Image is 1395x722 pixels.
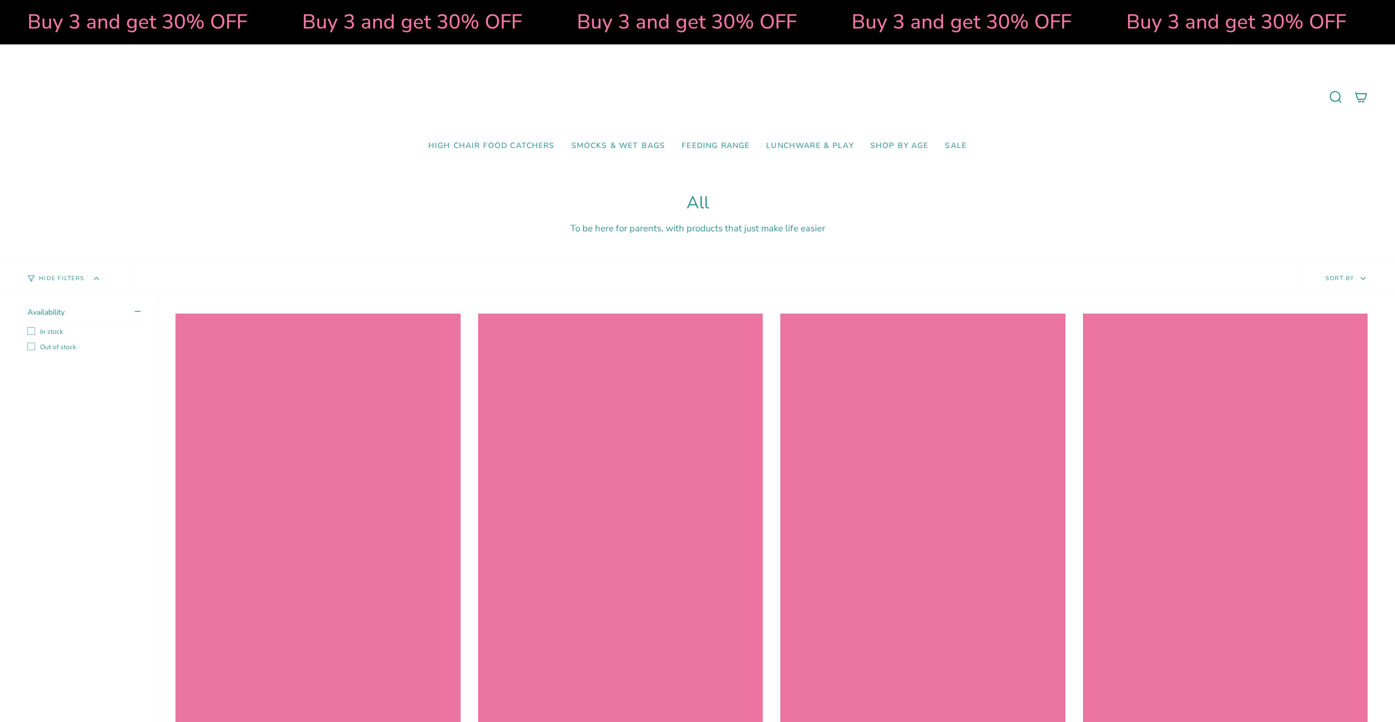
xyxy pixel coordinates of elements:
label: Out of stock [27,343,140,351]
a: Smocks & Wet Bags [563,133,674,159]
span: Shop by Age [870,141,929,151]
span: Availability [27,307,65,317]
span: Lunchware & Play [766,141,853,151]
span: Feeding Range [682,141,750,151]
span: High Chair Food Catchers [428,141,555,151]
a: Feeding Range [673,133,758,159]
label: In stock [27,327,140,336]
summary: Availability [27,307,140,321]
span: Hide Filters [39,276,84,282]
span: Smocks & Wet Bags [571,141,666,151]
strong: Buy 3 and get 30% OFF [849,8,1069,36]
button: Sort by [1297,261,1395,295]
a: Shop by Age [862,133,937,159]
strong: Buy 3 and get 30% OFF [299,8,519,36]
span: Sort by [1325,274,1354,282]
span: SALE [945,141,967,151]
strong: Buy 3 and get 30% OFF [574,8,794,36]
a: SALE [937,133,975,159]
a: Lunchware & Play [758,133,861,159]
a: Mumma’s Little Helpers [603,61,792,133]
a: High Chair Food Catchers [420,133,563,159]
h1: All [27,193,1368,213]
span: To be here for parents, with products that just make life easier [570,222,825,235]
strong: Buy 3 and get 30% OFF [25,8,245,36]
strong: Buy 3 and get 30% OFF [1124,8,1343,36]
